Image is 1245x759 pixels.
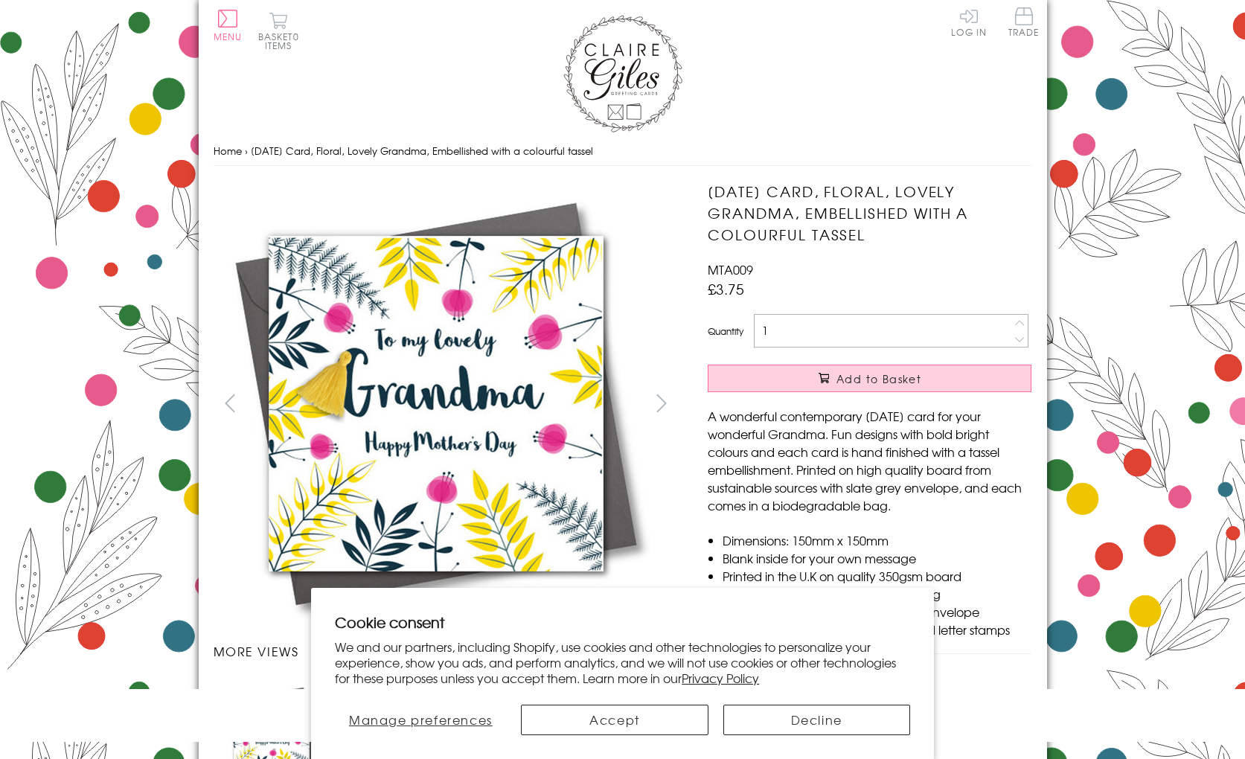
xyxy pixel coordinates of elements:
[335,639,910,685] p: We and our partners, including Shopify, use cookies and other technologies to personalize your ex...
[723,567,1031,585] li: Printed in the U.K on quality 350gsm board
[245,144,248,158] span: ›
[265,30,299,52] span: 0 items
[708,260,753,278] span: MTA009
[1008,7,1040,36] span: Trade
[708,181,1031,245] h1: [DATE] Card, Floral, Lovely Grandma, Embellished with a colourful tassel
[708,324,743,338] label: Quantity
[335,705,506,735] button: Manage preferences
[723,585,1031,603] li: Comes wrapped in Compostable bag
[214,386,247,420] button: prev
[258,12,299,50] button: Basket0 items
[214,642,679,660] h3: More views
[214,30,243,43] span: Menu
[644,386,678,420] button: next
[214,10,243,41] button: Menu
[723,531,1031,549] li: Dimensions: 150mm x 150mm
[521,705,708,735] button: Accept
[723,549,1031,567] li: Blank inside for your own message
[682,669,759,687] a: Privacy Policy
[214,136,1032,167] nav: breadcrumbs
[1008,7,1040,39] a: Trade
[251,144,593,158] span: [DATE] Card, Floral, Lovely Grandma, Embellished with a colourful tassel
[563,15,682,132] img: Claire Giles Greetings Cards
[836,371,921,386] span: Add to Basket
[678,181,1124,627] img: Mother's Day Card, Floral, Lovely Grandma, Embellished with a colourful tassel
[335,612,910,632] h2: Cookie consent
[723,705,910,735] button: Decline
[708,407,1031,514] p: A wonderful contemporary [DATE] card for your wonderful Grandma. Fun designs with bold bright col...
[951,7,987,36] a: Log In
[214,144,242,158] a: Home
[349,711,493,728] span: Manage preferences
[708,365,1031,392] button: Add to Basket
[213,181,659,627] img: Mother's Day Card, Floral, Lovely Grandma, Embellished with a colourful tassel
[708,278,744,299] span: £3.75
